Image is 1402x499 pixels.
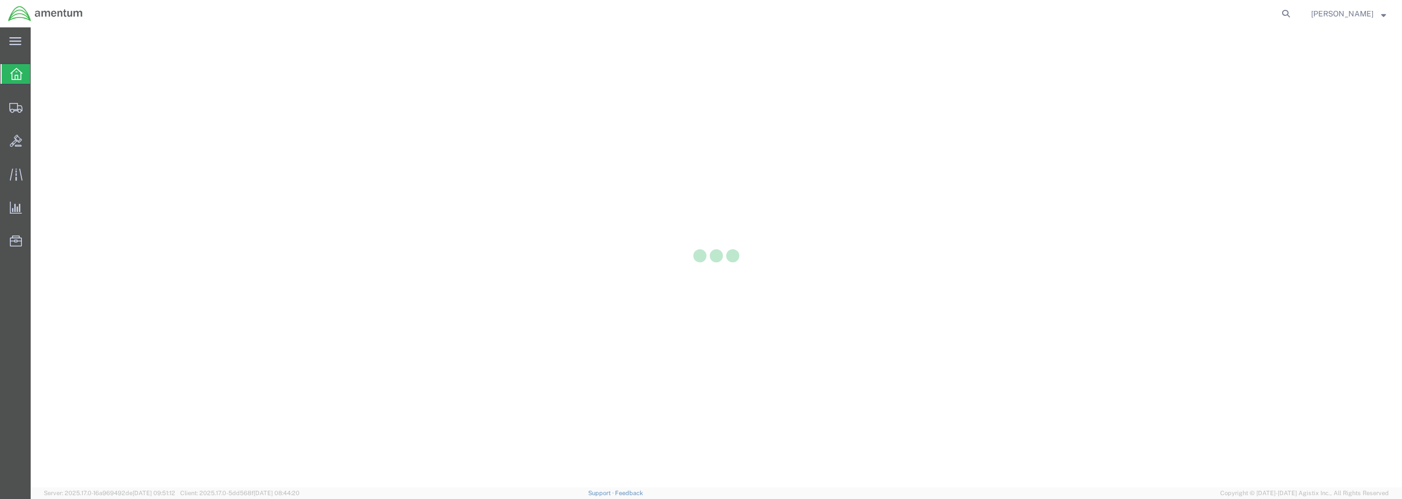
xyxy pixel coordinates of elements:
[1311,8,1374,20] span: Derrick Gory
[8,5,83,22] img: logo
[180,490,300,496] span: Client: 2025.17.0-5dd568f
[615,490,643,496] a: Feedback
[133,490,175,496] span: [DATE] 09:51:12
[588,490,616,496] a: Support
[44,490,175,496] span: Server: 2025.17.0-16a969492de
[1220,489,1389,498] span: Copyright © [DATE]-[DATE] Agistix Inc., All Rights Reserved
[254,490,300,496] span: [DATE] 08:44:20
[1311,7,1387,20] button: [PERSON_NAME]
